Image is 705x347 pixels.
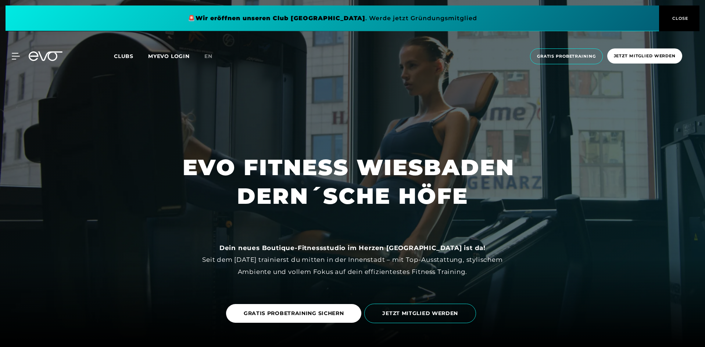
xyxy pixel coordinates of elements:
[226,304,362,323] a: GRATIS PROBETRAINING SICHERN
[614,53,676,59] span: Jetzt Mitglied werden
[204,53,212,59] span: en
[219,244,486,252] strong: Dein neues Boutique-Fitnessstudio im Herzen [GEOGRAPHIC_DATA] ist da!
[537,53,596,59] span: Gratis Probetraining
[114,53,133,59] span: Clubs
[204,52,221,61] a: en
[605,48,684,64] a: Jetzt Mitglied werden
[114,53,148,59] a: Clubs
[364,298,479,329] a: JETZT MITGLIED WERDEN
[187,242,518,278] div: Seit dem [DATE] trainierst du mitten in der Innenstadt – mit Top-Ausstattung, stylischem Ambiente...
[670,15,688,22] span: CLOSE
[183,153,522,210] h1: EVO FITNESS WIESBADEN DERN´SCHE HÖFE
[382,310,458,317] span: JETZT MITGLIED WERDEN
[148,53,190,59] a: MYEVO LOGIN
[659,6,699,31] button: CLOSE
[244,310,344,317] span: GRATIS PROBETRAINING SICHERN
[528,48,605,64] a: Gratis Probetraining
